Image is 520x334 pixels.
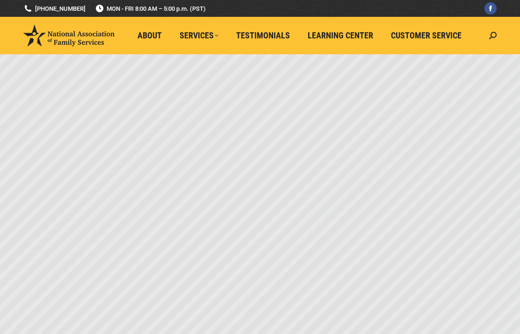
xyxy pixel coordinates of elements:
[137,30,162,41] span: About
[230,27,296,44] a: Testimonials
[23,25,115,46] img: National Association of Family Services
[95,4,206,13] span: MON - FRI 8:00 AM – 5:00 p.m. (PST)
[308,30,373,41] span: Learning Center
[180,30,218,41] span: Services
[131,27,168,44] a: About
[301,27,380,44] a: Learning Center
[391,30,462,41] span: Customer Service
[484,2,497,15] a: Facebook page opens in new window
[23,4,86,13] a: [PHONE_NUMBER]
[384,27,468,44] a: Customer Service
[236,30,290,41] span: Testimonials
